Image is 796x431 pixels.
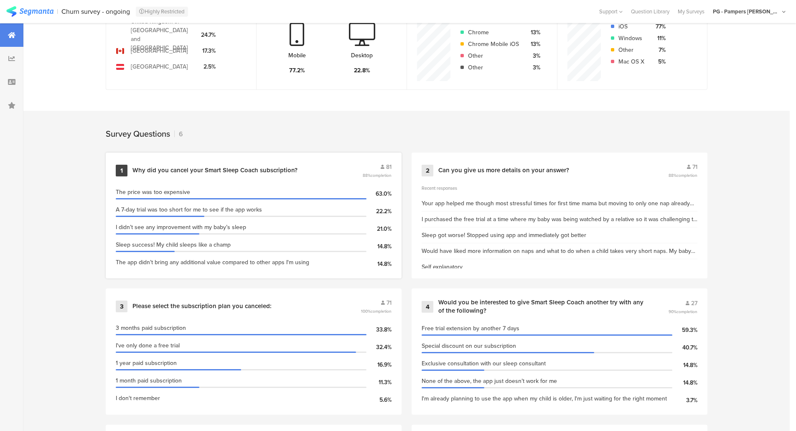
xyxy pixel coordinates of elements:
div: 7% [651,46,666,54]
span: completion [371,172,392,179]
div: | [57,7,58,16]
div: Other [618,46,644,54]
div: Would you be interested to give Smart Sleep Coach another try with any of the following? [438,298,648,315]
div: United Kingdom of [GEOGRAPHIC_DATA] and [GEOGRAPHIC_DATA] [131,17,193,52]
div: Support [599,5,623,18]
div: 63.0% [366,189,392,198]
span: I'm already planning to use the app when my child is older, I'm just waiting for the right moment [422,394,667,403]
div: Highly Restricted [136,7,188,17]
div: 14.8% [672,361,697,370]
span: 71 [387,298,392,307]
div: Survey Questions [106,128,170,140]
div: 2 [422,165,433,176]
div: Chrome [468,28,519,37]
div: Would have liked more information on naps and what to do when a child takes very short naps. My b... [422,247,697,255]
div: 3% [526,51,540,60]
div: Chrome Mobile iOS [468,40,519,48]
div: 2.5% [200,62,216,71]
span: completion [676,172,697,179]
span: 100% [361,308,392,314]
span: I didn’t see any improvement with my baby’s sleep [116,223,246,232]
span: The app didn’t bring any additional value compared to other apps I'm using [116,258,309,267]
div: 3 [116,301,127,312]
div: [GEOGRAPHIC_DATA] [131,62,188,71]
span: None of the above, the app just doesn’t work for me [422,377,557,385]
div: 22.2% [366,207,392,216]
div: 22.8% [354,66,370,75]
div: 14.8% [366,260,392,268]
div: 6 [174,129,183,139]
span: I don't remember [116,394,160,403]
div: 5% [651,57,666,66]
div: Sleep got worse! Stopped using app and immediately got better [422,231,586,240]
span: 90% [669,309,697,315]
div: 1 [116,165,127,176]
div: Windows [618,34,644,43]
span: Special discount on our subscription [422,342,516,350]
div: 5.6% [366,395,392,404]
span: 1 month paid subscription [116,376,182,385]
div: 4 [422,301,433,313]
span: Free trial extension by another 7 days [422,324,519,333]
a: Question Library [627,8,674,15]
div: 40.7% [672,343,697,352]
div: 11% [651,34,666,43]
span: Sleep success! My child sleeps like a champ [116,240,231,249]
div: Desktop [351,51,373,60]
div: Mac OS X [618,57,644,66]
span: completion [371,308,392,314]
div: 13% [526,28,540,37]
div: Mobile [288,51,306,60]
div: 3% [526,63,540,72]
div: 3.7% [672,396,697,405]
div: PG - Pampers [PERSON_NAME] [713,8,780,15]
div: 59.3% [672,326,697,334]
span: 1 year paid subscription [116,359,177,367]
div: 32.4% [366,343,392,352]
div: 24.7% [200,31,216,39]
div: Why did you cancel your Smart Sleep Coach subscription? [132,166,298,175]
div: Other [468,63,519,72]
div: 77% [651,22,666,31]
span: 71 [692,163,697,171]
div: Other [468,51,519,60]
div: Can you give us more details on your answer? [438,166,569,175]
img: segmanta logo [6,6,53,17]
div: iOS [618,22,644,31]
div: 21.0% [366,224,392,233]
div: 14.8% [672,378,697,387]
span: The price was too expensive [116,188,190,196]
div: 11.3% [366,378,392,387]
div: 17.3% [200,46,216,55]
span: 27 [691,299,697,308]
span: A 7-day trial was too short for me to see if the app works [116,205,262,214]
div: Please select the subscription plan you canceled: [132,302,272,311]
div: 33.8% [366,325,392,334]
div: I purchased the free trial at a time where my baby was being watched by a relative so it was chal... [422,215,697,224]
span: 88% [669,172,697,179]
span: completion [676,309,697,315]
span: Exclusive consultation with our sleep consultant [422,359,546,368]
span: 88% [363,172,392,179]
div: Recent responses [422,185,697,191]
div: 14.8% [366,242,392,251]
span: 81 [386,163,392,171]
div: Your app helped me though most stressful times for first time mama but moving to only one nap alr... [422,199,697,208]
div: 77.2% [289,66,305,75]
a: My Surveys [674,8,709,15]
div: 16.9% [366,360,392,369]
div: Churn survey - ongoing [61,8,130,15]
span: I've only done a free trial [116,341,180,350]
div: [GEOGRAPHIC_DATA] [131,46,188,55]
div: Self explanatory [422,263,463,271]
span: 3 months paid subscription [116,324,186,332]
div: 13% [526,40,540,48]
